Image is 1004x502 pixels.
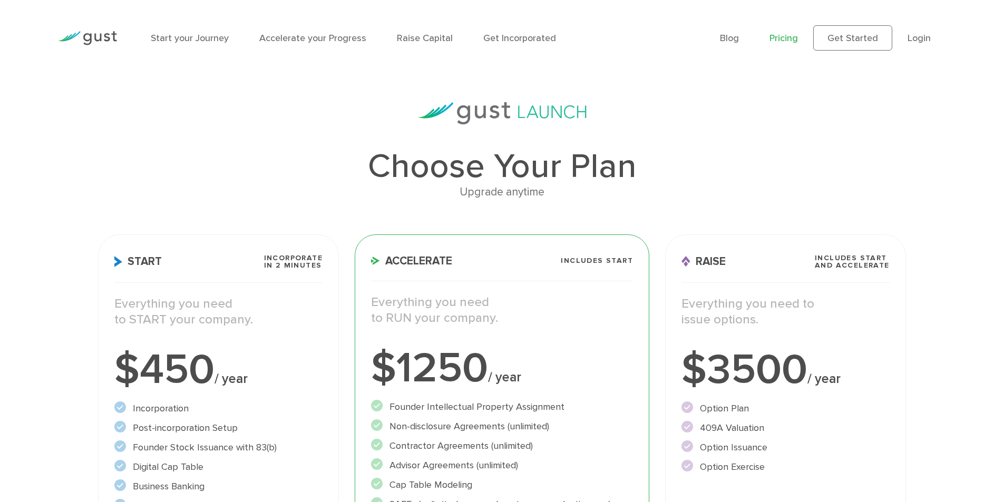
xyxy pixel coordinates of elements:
li: Advisor Agreements (unlimited) [371,458,633,473]
span: Raise [681,256,726,267]
img: Start Icon X2 [114,256,122,267]
div: Upgrade anytime [98,183,905,201]
li: Business Banking [114,479,323,494]
span: / year [488,369,521,385]
div: $450 [114,349,323,391]
li: Post-incorporation Setup [114,421,323,435]
img: gust-launch-logos.svg [418,102,587,124]
span: Start [114,256,162,267]
li: Non-disclosure Agreements (unlimited) [371,419,633,434]
a: Accelerate your Progress [259,33,366,44]
a: Start your Journey [151,33,229,44]
img: Gust Logo [58,31,117,45]
li: 409A Valuation [681,421,890,435]
span: / year [215,371,248,387]
span: Includes START and ACCELERATE [815,254,890,269]
img: Raise Icon [681,256,690,267]
li: Incorporation [114,401,323,416]
li: Founder Intellectual Property Assignment [371,400,633,414]
span: / year [807,371,841,387]
p: Everything you need to START your company. [114,296,323,328]
a: Get Started [813,25,892,51]
a: Raise Capital [397,33,453,44]
a: Get Incorporated [483,33,556,44]
li: Option Plan [681,401,890,416]
a: Blog [720,33,739,44]
img: Accelerate Icon [371,257,380,265]
li: Option Exercise [681,460,890,474]
h1: Choose Your Plan [98,150,905,183]
div: $3500 [681,349,890,391]
a: Login [908,33,931,44]
div: $1250 [371,347,633,389]
li: Option Issuance [681,440,890,455]
span: Accelerate [371,255,452,267]
p: Everything you need to RUN your company. [371,294,633,326]
li: Founder Stock Issuance with 83(b) [114,440,323,455]
li: Digital Cap Table [114,460,323,474]
a: Pricing [769,33,798,44]
span: Incorporate in 2 Minutes [264,254,323,269]
li: Cap Table Modeling [371,478,633,492]
span: Includes START [561,257,633,264]
p: Everything you need to issue options. [681,296,890,328]
li: Contractor Agreements (unlimited) [371,439,633,453]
